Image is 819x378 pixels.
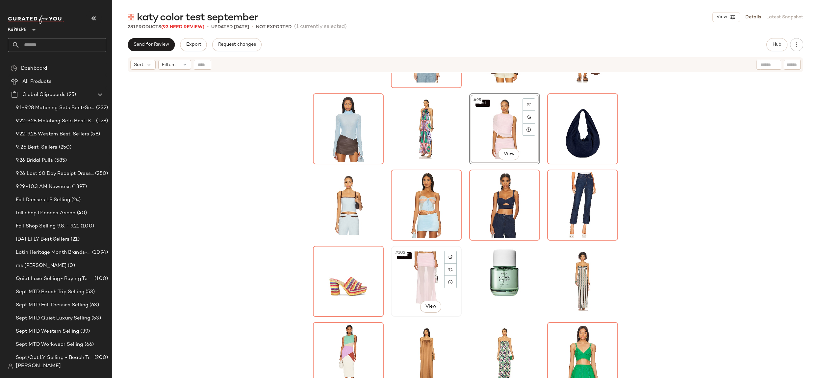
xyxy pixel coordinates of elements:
[16,275,93,283] span: Quiet Luxe Selling- Buying Team
[315,248,381,315] img: JCAM-WZ1760_V1.jpg
[395,249,407,256] span: #102
[65,91,76,99] span: (25)
[16,288,84,296] span: Sept MTD Beach Trip Selling
[207,23,209,31] span: •
[83,341,94,348] span: (66)
[393,172,459,238] img: DGUI-WS112_V1.jpg
[212,38,262,51] button: Request changes
[16,328,79,335] span: Sept MTD Western Selling
[420,301,441,313] button: View
[22,78,52,85] span: All Products
[211,24,249,31] p: updated [DATE]
[128,24,204,31] div: Products
[161,25,204,30] span: (93 Need Review)
[79,223,94,230] span: (100)
[425,304,436,309] span: View
[712,12,740,22] button: View
[503,152,514,157] span: View
[8,364,13,369] img: svg%3e
[94,170,108,177] span: (250)
[128,25,136,30] span: 281
[745,14,761,21] a: Details
[448,255,452,259] img: svg%3e
[16,262,66,270] span: ms [PERSON_NAME]
[16,196,70,204] span: Fall Dresses LP Selling
[16,362,61,370] span: [PERSON_NAME]
[70,196,81,204] span: (24)
[21,65,47,72] span: Dashboard
[22,91,65,99] span: Global Clipboards
[315,172,381,238] img: AMAN-WS1113_V1.jpg
[716,14,727,20] span: View
[8,22,26,34] span: Revolve
[180,38,207,51] button: Export
[128,14,134,20] img: svg%3e
[766,38,787,51] button: Hub
[95,117,108,125] span: (128)
[186,42,201,47] span: Export
[498,148,519,160] button: View
[16,236,69,243] span: [DATE] LY Best Sellers
[16,170,94,177] span: 9.26 Last 60 Day Receipt Dresses Selling
[550,248,616,315] img: LOVF-WD4488_V1.jpg
[71,183,87,191] span: (1397)
[162,61,175,68] span: Filters
[95,104,108,112] span: (232)
[16,144,58,151] span: 9..26 Best-Sellers
[252,23,253,31] span: •
[79,328,90,335] span: (39)
[16,249,91,256] span: Latin Heritage Month Brands- DO NOT DELETE
[16,315,90,322] span: Sept MTD Quiet Luxury Selling
[134,61,143,68] span: Sort
[93,275,108,283] span: (100)
[478,101,487,106] span: SET
[16,130,89,138] span: 9.22-9.28 Western Best-Sellers
[315,96,381,162] img: AFFM-WS295_V1.jpg
[472,96,538,162] img: AMAN-WS1135_V1.jpg
[16,209,76,217] span: fall shop lP codes Ariana
[16,157,53,164] span: 9.26 Bridal Pulls
[76,209,87,217] span: (40)
[16,104,95,112] span: 9.1-9.28 Matching Sets Best-Sellers
[90,315,101,322] span: (53)
[58,144,72,151] span: (250)
[91,249,108,256] span: (1094)
[16,183,71,191] span: 9.29-10.3 AM Newness
[16,301,88,309] span: Sept MTD Fall Dresses Selling
[448,268,452,272] img: svg%3e
[84,288,95,296] span: (53)
[93,354,108,362] span: (200)
[527,103,531,106] img: svg%3e
[128,38,175,51] button: Send for Review
[66,262,75,270] span: (0)
[393,248,459,315] img: AMAN-WQ177_V1.jpg
[16,117,95,125] span: 9.22-9.28 Matching Sets Best-Sellers
[16,354,93,362] span: Sept/Oct LY Selling - Beach Trip
[550,172,616,238] img: AGOL-WJ440_V1.jpg
[294,23,347,31] span: (1 currently selected)
[133,42,169,47] span: Send for Review
[256,24,292,31] p: Not Exported
[527,115,531,119] img: svg%3e
[88,301,99,309] span: (63)
[550,96,616,162] img: CITI-WY1_V1.jpg
[772,42,781,47] span: Hub
[473,97,482,104] span: #95
[8,15,64,24] img: cfy_white_logo.C9jOOHJF.svg
[16,341,83,348] span: Sept MTD Workwear Selling
[475,100,490,107] button: SET
[393,96,459,162] img: MISA-WD852_V1.jpg
[472,248,538,315] img: PHLR-WU20_V1.jpg
[53,157,67,164] span: (585)
[218,42,256,47] span: Request changes
[472,172,538,238] img: AFFM-WS289_V1.jpg
[11,65,17,72] img: svg%3e
[89,130,100,138] span: (58)
[69,236,80,243] span: (21)
[16,223,79,230] span: Fall Shop Selling 9.8. - 9.21
[137,11,258,24] span: katy color test september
